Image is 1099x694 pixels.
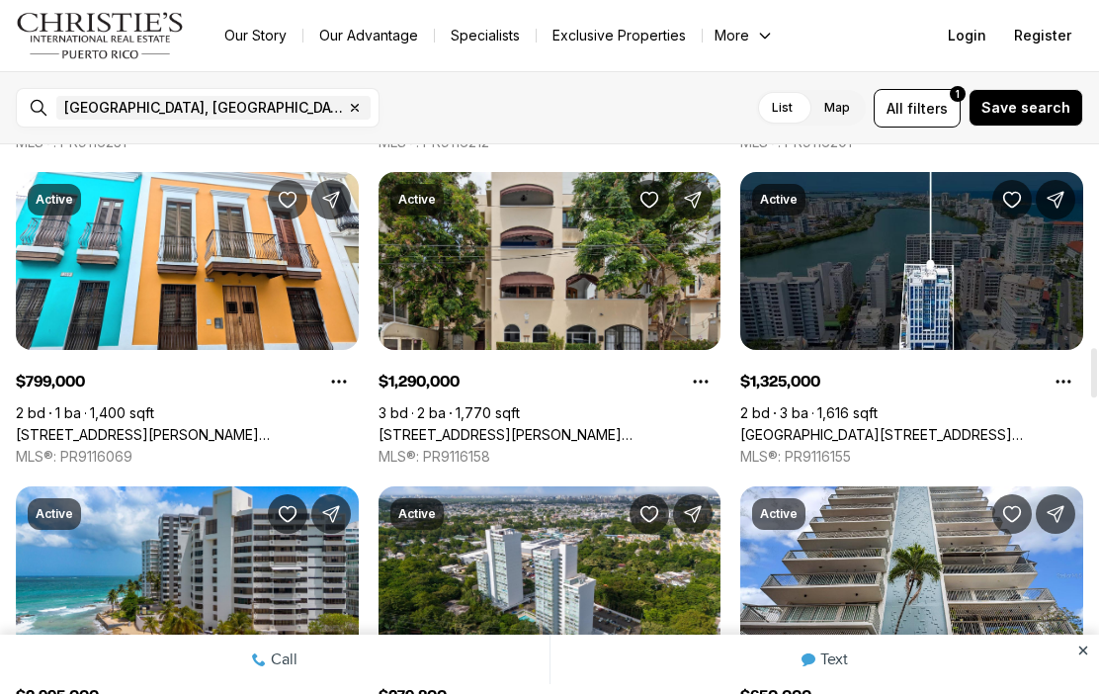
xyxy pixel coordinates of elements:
[887,98,903,119] span: All
[630,180,669,219] button: Save Property: 14 CERVANTES #2
[1036,494,1075,534] button: Share Property
[808,90,866,126] label: Map
[681,362,720,401] button: Property options
[992,180,1032,219] button: Save Property: Condado Blu DELCASSE ST. #901
[948,28,986,43] span: Login
[16,12,185,59] img: logo
[311,494,351,534] button: Share Property
[1014,28,1071,43] span: Register
[379,426,721,444] a: 14 CERVANTES #2, SAN JUAN PR, 00907
[981,100,1070,116] span: Save search
[760,506,798,522] p: Active
[703,22,786,49] button: More
[740,426,1083,444] a: Condado Blu DELCASSE ST. #901, SAN JUAN PR, 00907
[936,16,998,55] button: Login
[969,89,1083,127] button: Save search
[956,86,960,102] span: 1
[673,494,713,534] button: Share Property
[673,180,713,219] button: Share Property
[760,192,798,208] p: Active
[537,22,702,49] a: Exclusive Properties
[319,362,359,401] button: Property options
[268,180,307,219] button: Save Property: 271 CALLE DE LA LUNA #3F
[268,494,307,534] button: Save Property: 1 MANUEL RODRIGUEZ SERRA ST #6
[209,22,302,49] a: Our Story
[435,22,536,49] a: Specialists
[874,89,961,128] button: Allfilters1
[1036,180,1075,219] button: Share Property
[756,90,808,126] label: List
[311,180,351,219] button: Share Property
[398,192,436,208] p: Active
[398,506,436,522] p: Active
[64,100,343,116] span: [GEOGRAPHIC_DATA], [GEOGRAPHIC_DATA], [GEOGRAPHIC_DATA]
[16,426,359,444] a: 271 CALLE DE LA LUNA #3F, SAN JUAN PR, 00901
[1044,362,1083,401] button: Property options
[1002,16,1083,55] button: Register
[907,98,948,119] span: filters
[992,494,1032,534] button: Save Property: 1367-69 LUCHETTI #8-A
[36,192,73,208] p: Active
[303,22,434,49] a: Our Advantage
[36,506,73,522] p: Active
[630,494,669,534] button: Save Property: 200 Alcala St. COLLEGE PARK APARTMENTS #APT. B-1604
